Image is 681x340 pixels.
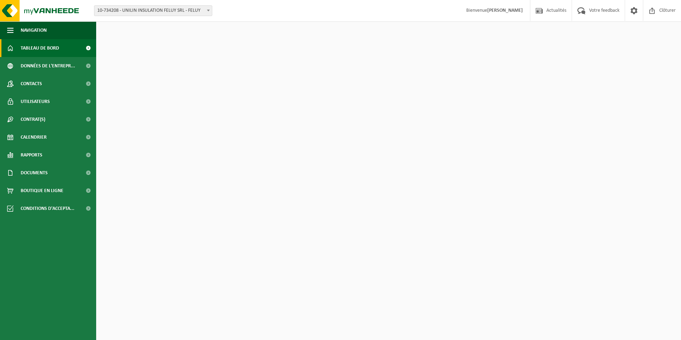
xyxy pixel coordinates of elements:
span: Navigation [21,21,47,39]
span: Documents [21,164,48,182]
strong: [PERSON_NAME] [487,8,523,13]
span: Rapports [21,146,42,164]
span: Boutique en ligne [21,182,63,200]
span: Utilisateurs [21,93,50,110]
span: Tableau de bord [21,39,59,57]
span: 10-734208 - UNILIN INSULATION FELUY SRL - FELUY [94,5,212,16]
span: Conditions d'accepta... [21,200,74,217]
span: 10-734208 - UNILIN INSULATION FELUY SRL - FELUY [94,6,212,16]
span: Contacts [21,75,42,93]
span: Contrat(s) [21,110,45,128]
span: Calendrier [21,128,47,146]
span: Données de l'entrepr... [21,57,75,75]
